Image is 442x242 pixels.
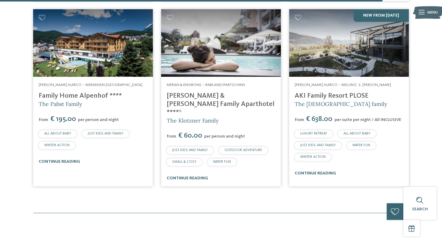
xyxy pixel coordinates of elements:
span: € 60.00 [177,132,204,139]
span: JUST KIDS AND FAMILY [300,143,336,147]
a: Looking for family hotels? Find the best ones here! [33,9,153,76]
a: continue reading [295,171,336,175]
span: [PERSON_NAME] Isarco – Meransen-[GEOGRAPHIC_DATA] [39,83,142,87]
span: WATER FUN [352,143,370,147]
span: [PERSON_NAME] Isarco – Meluno, S. [PERSON_NAME] [295,83,391,87]
span: JUST KIDS AND FAMILY [172,148,208,152]
span: Meran & Environs – Rabland/Partschins [167,83,245,87]
img: Family Home Alpenhof **** [33,9,153,76]
span: per suite per night / All INCLUSIVE [335,118,401,122]
span: per person and night [78,118,119,122]
span: ALL ABOUT BABY [343,132,370,135]
a: [PERSON_NAME] & [PERSON_NAME] Family Aparthotel ****ˢ [167,92,274,116]
img: Looking for family hotels? Find the best ones here! [289,9,409,76]
span: € 195.00 [49,115,77,123]
a: continue reading [167,176,208,180]
span: SMALL & COSY [172,160,196,164]
span: from [295,118,304,122]
span: Search [412,207,428,211]
a: AKI Family Resort PLOSE [295,92,368,99]
span: WATER FUN [213,160,231,164]
a: continue reading [39,159,80,164]
span: The Klotzner Family [167,117,219,124]
span: € 638.00 [305,115,334,123]
span: WINTER ACTION [300,155,326,159]
span: JUST KIDS AND FAMILY [88,132,123,135]
span: LUXURY RETREAT [300,132,327,135]
img: Looking for family hotels? Find the best ones here! [161,9,281,76]
span: OUTDOOR ADVENTURE [224,148,262,152]
span: ALL ABOUT BABY [44,132,71,135]
span: from [167,134,176,139]
span: The Pabst Family [39,100,82,107]
span: from [39,118,48,122]
a: Family Home Alpenhof **** [39,92,122,99]
span: WINTER ACTION [44,143,70,147]
span: per person and night [204,134,245,139]
span: The [DEMOGRAPHIC_DATA] family [295,100,387,107]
